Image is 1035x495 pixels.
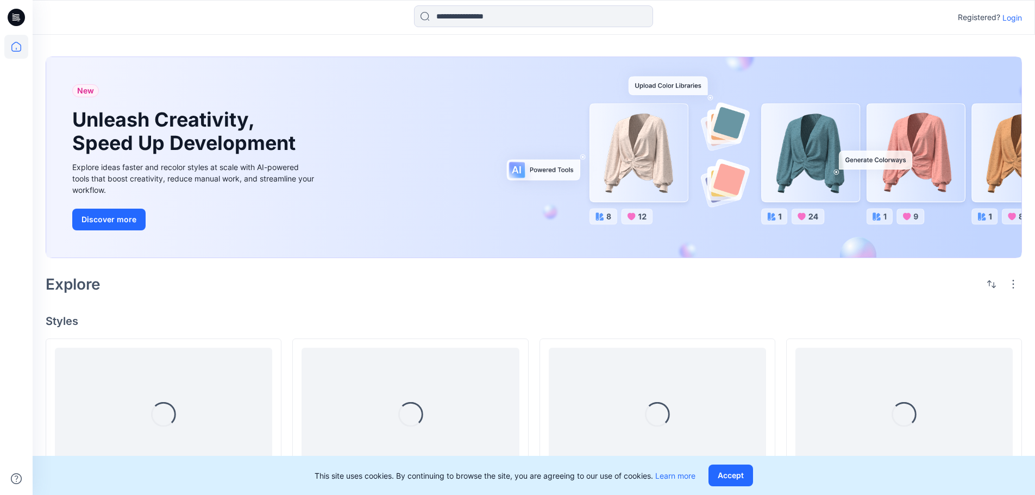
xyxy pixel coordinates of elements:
p: Login [1002,12,1022,23]
a: Discover more [72,209,317,230]
h1: Unleash Creativity, Speed Up Development [72,108,300,155]
p: Registered? [958,11,1000,24]
div: Explore ideas faster and recolor styles at scale with AI-powered tools that boost creativity, red... [72,161,317,196]
button: Discover more [72,209,146,230]
h4: Styles [46,315,1022,328]
span: New [77,84,94,97]
a: Learn more [655,471,695,480]
h2: Explore [46,275,101,293]
p: This site uses cookies. By continuing to browse the site, you are agreeing to our use of cookies. [315,470,695,481]
button: Accept [708,465,753,486]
